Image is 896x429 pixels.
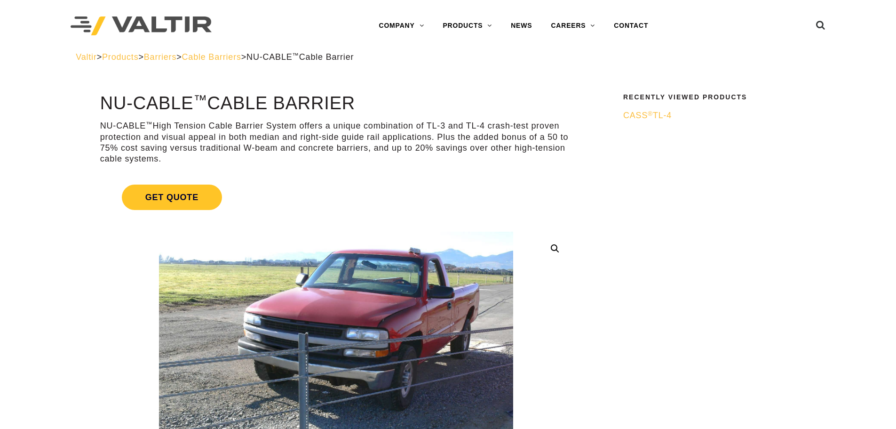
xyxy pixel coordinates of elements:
sup: ™ [293,52,299,59]
div: > > > > [76,52,820,63]
img: Valtir [71,16,212,36]
a: PRODUCTS [433,16,501,35]
span: Get Quote [122,185,222,210]
a: NEWS [501,16,541,35]
sup: ® [648,110,653,117]
a: CAREERS [541,16,604,35]
a: CONTACT [604,16,658,35]
sup: ™ [146,121,152,128]
p: NU-CABLE High Tension Cable Barrier System offers a unique combination of TL-3 and TL-4 crash-tes... [100,121,572,165]
span: CASS TL-4 [623,111,672,120]
a: Get Quote [100,173,572,221]
a: Barriers [144,52,176,62]
h2: Recently Viewed Products [623,94,814,101]
h1: NU-CABLE Cable Barrier [100,94,572,113]
a: COMPANY [369,16,433,35]
a: CASS®TL-4 [623,110,814,121]
span: NU-CABLE Cable Barrier [246,52,354,62]
a: Cable Barriers [182,52,241,62]
a: Valtir [76,52,96,62]
sup: ™ [193,92,207,107]
a: Products [102,52,138,62]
